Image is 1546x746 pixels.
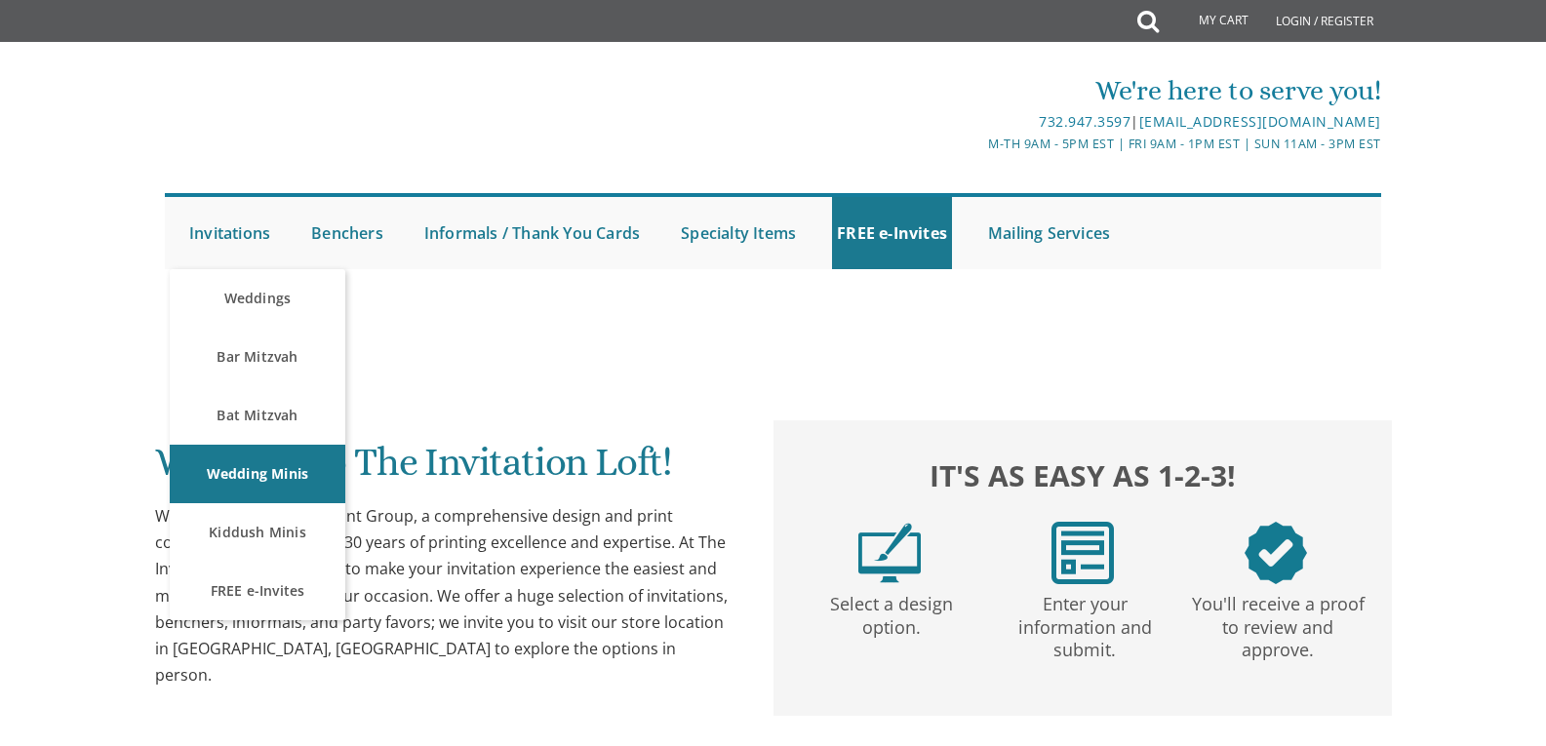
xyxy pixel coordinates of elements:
a: Benchers [306,197,388,269]
a: Kiddush Minis [170,503,345,562]
div: We are a division of BP Print Group, a comprehensive design and print company with more than 30 y... [155,503,734,688]
a: Mailing Services [983,197,1115,269]
a: My Cart [1157,2,1262,41]
a: 732.947.3597 [1039,112,1130,131]
a: FREE e-Invites [170,562,345,620]
img: step2.png [1051,522,1114,584]
p: Select a design option. [799,584,984,640]
div: | [572,110,1381,134]
div: We're here to serve you! [572,71,1381,110]
a: FREE e-Invites [832,197,952,269]
h1: Welcome to The Invitation Loft! [155,441,734,498]
a: Bat Mitzvah [170,386,345,445]
h2: It's as easy as 1-2-3! [793,453,1372,497]
p: Enter your information and submit. [992,584,1177,662]
p: You'll receive a proof to review and approve. [1185,584,1370,662]
img: step3.png [1245,522,1307,584]
a: Weddings [170,269,345,328]
a: Informals / Thank You Cards [419,197,645,269]
a: Bar Mitzvah [170,328,345,386]
a: Wedding Minis [170,445,345,503]
img: step1.png [858,522,921,584]
a: [EMAIL_ADDRESS][DOMAIN_NAME] [1139,112,1381,131]
div: M-Th 9am - 5pm EST | Fri 9am - 1pm EST | Sun 11am - 3pm EST [572,134,1381,154]
a: Invitations [184,197,275,269]
a: Specialty Items [676,197,801,269]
